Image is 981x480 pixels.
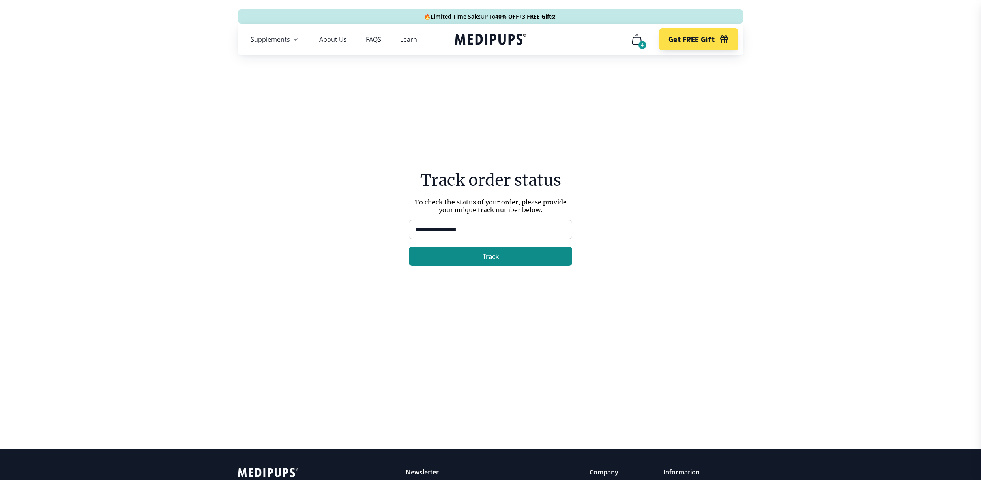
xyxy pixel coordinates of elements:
[319,35,347,43] a: About Us
[406,468,524,477] p: Newsletter
[638,41,646,49] div: 4
[409,169,572,192] h3: Track order status
[483,252,499,260] span: Track
[409,247,572,266] button: Track
[659,28,738,50] button: Get FREE Gift
[251,35,290,43] span: Supplements
[424,13,556,21] span: 🔥 UP To +
[251,35,300,44] button: Supplements
[590,468,635,477] p: Company
[663,468,725,477] p: Information
[627,30,646,49] button: cart
[668,35,715,44] span: Get FREE Gift
[366,35,381,43] a: FAQS
[409,198,572,214] p: To check the status of your order, please provide your unique track number below.
[455,32,526,48] a: Medipups
[400,35,417,43] a: Learn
